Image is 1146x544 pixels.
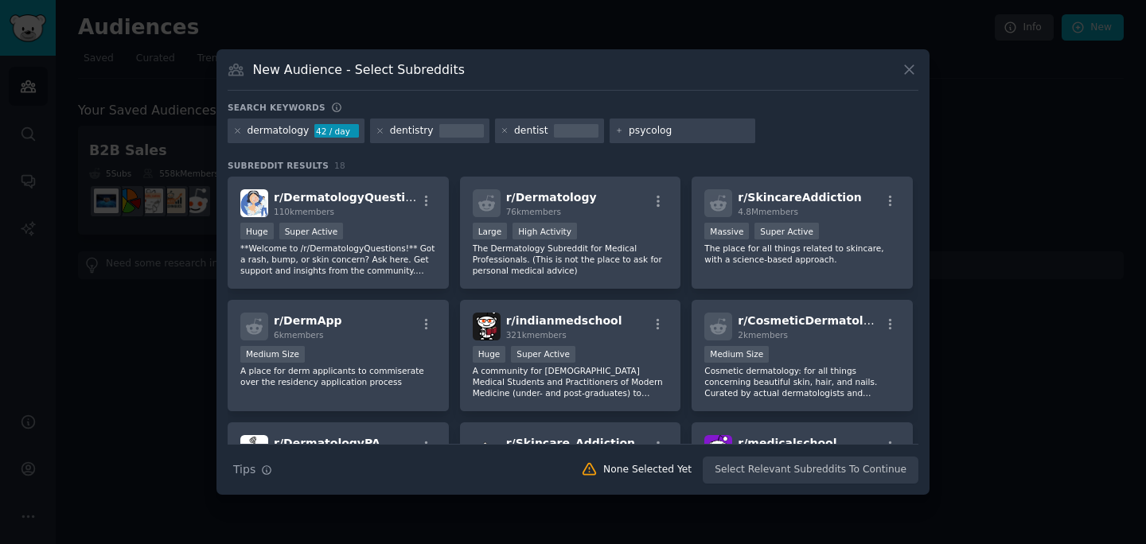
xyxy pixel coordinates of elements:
div: dermatology [248,124,310,138]
div: Medium Size [704,346,769,363]
p: A community for [DEMOGRAPHIC_DATA] Medical Students and Practitioners of Modern Medicine (under- ... [473,365,668,398]
span: r/ DermatologyPA [274,437,380,449]
span: Tips [233,461,255,478]
p: A place for derm applicants to commiserate over the residency application process [240,365,436,387]
p: **Welcome to /r/DermatologyQuestions!** Got a rash, bump, or skin concern? Ask here. Get support ... [240,243,436,276]
span: 76k members [506,207,561,216]
span: 18 [334,161,345,170]
span: r/ DermApp [274,314,342,327]
span: 321k members [506,330,567,340]
span: 4.8M members [738,207,798,216]
span: r/ Skincare_Addiction [506,437,635,449]
span: 6k members [274,330,324,340]
span: r/ medicalschool [738,437,836,449]
div: Super Active [279,223,344,239]
div: None Selected Yet [603,463,692,477]
div: Super Active [511,346,575,363]
div: Super Active [754,223,819,239]
h3: New Audience - Select Subreddits [253,61,465,78]
img: indianmedschool [473,313,501,340]
input: New Keyword [629,124,750,138]
div: Medium Size [240,346,305,363]
div: dentist [514,124,548,138]
div: Huge [240,223,274,239]
h3: Search keywords [228,102,325,113]
div: Large [473,223,508,239]
span: r/ SkincareAddiction [738,191,861,204]
span: 110k members [274,207,334,216]
div: Massive [704,223,749,239]
span: Subreddit Results [228,160,329,171]
div: 42 / day [314,124,359,138]
p: Cosmetic dermatology: for all things concerning beautiful skin, hair, and nails. Curated by actua... [704,365,900,398]
img: medicalschool [704,435,732,463]
span: r/ indianmedschool [506,314,622,327]
span: r/ CosmeticDermatology [738,314,886,327]
p: The place for all things related to skincare, with a science-based approach. [704,243,900,265]
button: Tips [228,456,278,484]
div: Huge [473,346,506,363]
img: DermatologyPA [240,435,268,463]
div: High Activity [513,223,577,239]
span: 2k members [738,330,788,340]
img: Skincare_Addiction [473,435,501,463]
img: DermatologyQuestions [240,189,268,217]
div: dentistry [390,124,434,138]
span: r/ DermatologyQuestions [274,191,427,204]
p: The Dermatology Subreddit for Medical Professionals. (This is not the place to ask for personal m... [473,243,668,276]
span: r/ Dermatology [506,191,597,204]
